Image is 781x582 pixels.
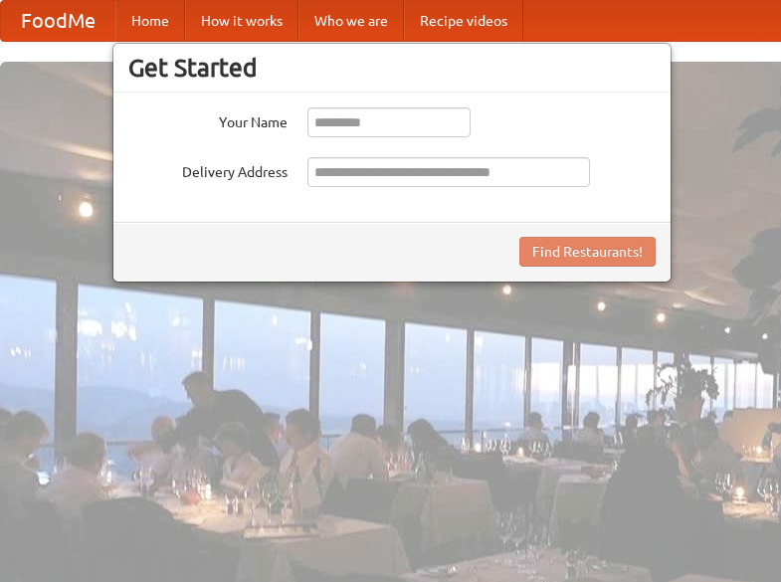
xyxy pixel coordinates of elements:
[185,1,298,41] a: How it works
[298,1,404,41] a: Who we are
[128,53,656,83] h3: Get Started
[128,107,288,132] label: Your Name
[519,237,656,267] button: Find Restaurants!
[115,1,185,41] a: Home
[128,157,288,182] label: Delivery Address
[1,1,115,41] a: FoodMe
[404,1,523,41] a: Recipe videos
